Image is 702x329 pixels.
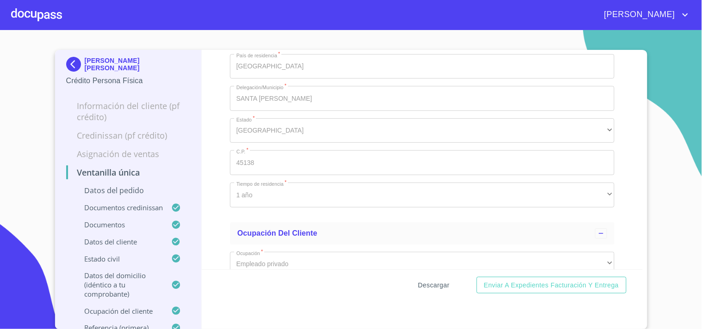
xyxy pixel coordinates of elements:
button: account of current user [597,7,691,22]
p: Datos del cliente [66,237,172,246]
p: Estado civil [66,254,172,263]
span: Ocupación del Cliente [237,229,317,237]
p: Documentos CrediNissan [66,203,172,212]
p: Documentos [66,220,172,229]
p: Crédito Persona Física [66,75,191,86]
p: Datos del domicilio (idéntico a tu comprobante) [66,271,172,299]
div: [GEOGRAPHIC_DATA] [230,118,615,143]
span: Enviar a Expedientes Facturación y Entrega [484,280,619,291]
p: Ventanilla única [66,167,191,178]
button: Descargar [415,277,454,294]
img: Docupass spot blue [66,57,85,72]
div: [PERSON_NAME] [PERSON_NAME] [66,57,191,75]
p: Asignación de Ventas [66,148,191,159]
p: [PERSON_NAME] [PERSON_NAME] [85,57,191,72]
button: Enviar a Expedientes Facturación y Entrega [477,277,627,294]
p: Credinissan (PF crédito) [66,130,191,141]
p: Información del cliente (PF crédito) [66,100,191,122]
div: Empleado privado [230,252,615,277]
div: 1 año [230,183,615,207]
p: Datos del pedido [66,185,191,195]
span: Descargar [418,280,450,291]
p: Ocupación del Cliente [66,306,172,316]
div: Ocupación del Cliente [230,222,615,244]
span: [PERSON_NAME] [597,7,680,22]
